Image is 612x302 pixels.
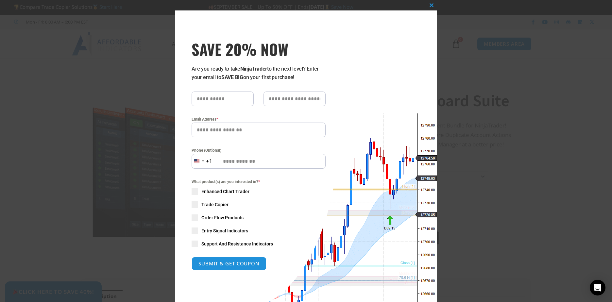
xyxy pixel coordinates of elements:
label: Support And Resistance Indicators [192,241,326,247]
span: SAVE 20% NOW [192,40,326,58]
div: +1 [206,157,212,166]
label: Email Address [192,116,326,123]
div: Open Intercom Messenger [590,280,605,295]
span: What product(s) are you interested in? [192,178,326,185]
strong: NinjaTrader [240,66,267,72]
label: Phone (Optional) [192,147,326,154]
p: Are you ready to take to the next level? Enter your email to on your first purchase! [192,65,326,82]
label: Entry Signal Indicators [192,227,326,234]
button: SUBMIT & GET COUPON [192,257,266,270]
label: Enhanced Chart Trader [192,188,326,195]
span: Support And Resistance Indicators [201,241,273,247]
strong: SAVE BIG [221,74,243,80]
label: Trade Copier [192,201,326,208]
span: Enhanced Chart Trader [201,188,249,195]
span: Entry Signal Indicators [201,227,248,234]
button: Selected country [192,154,212,169]
span: Order Flow Products [201,214,244,221]
label: Order Flow Products [192,214,326,221]
span: Trade Copier [201,201,229,208]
